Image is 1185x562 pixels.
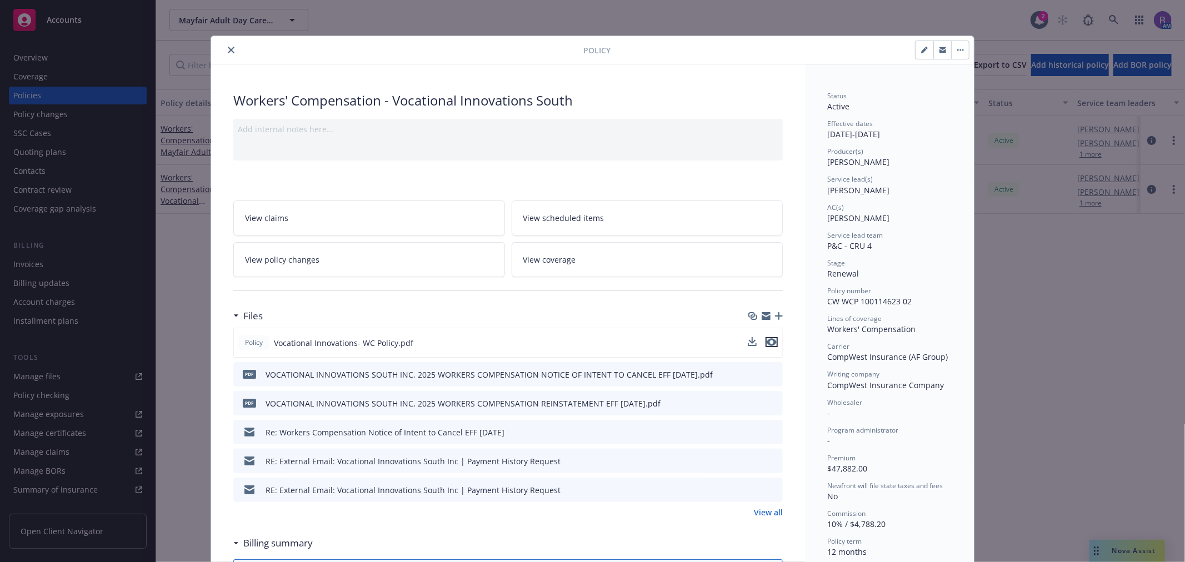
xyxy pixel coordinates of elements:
[266,369,713,380] div: VOCATIONAL INNOVATIONS SOUTH INC, 2025 WORKERS COMPENSATION NOTICE OF INTENT TO CANCEL EFF [DATE]...
[768,369,778,380] button: preview file
[243,338,265,348] span: Policy
[766,337,778,347] button: preview file
[827,91,847,101] span: Status
[827,268,859,279] span: Renewal
[827,286,871,295] span: Policy number
[245,254,319,265] span: View policy changes
[827,463,867,474] span: $47,882.00
[274,337,413,349] span: Vocational Innovations- WC Policy.pdf
[512,200,783,235] a: View scheduled items
[266,484,561,496] div: RE: External Email: Vocational Innovations South Inc | Payment History Request
[512,242,783,277] a: View coverage
[827,185,889,195] span: [PERSON_NAME]
[827,258,845,268] span: Stage
[233,536,313,550] div: Billing summary
[827,380,944,390] span: CompWest Insurance Company
[748,337,757,346] button: download file
[827,509,866,518] span: Commission
[827,203,844,212] span: AC(s)
[751,398,759,409] button: download file
[827,408,830,418] span: -
[243,370,256,378] span: pdf
[827,119,873,128] span: Effective dates
[827,398,862,407] span: Wholesaler
[827,174,873,184] span: Service lead(s)
[827,481,943,490] span: Newfront will file state taxes and fees
[768,484,778,496] button: preview file
[224,43,238,57] button: close
[243,309,263,323] h3: Files
[827,435,830,446] span: -
[233,200,505,235] a: View claims
[233,309,263,323] div: Files
[766,337,778,349] button: preview file
[751,455,759,467] button: download file
[827,230,883,240] span: Service lead team
[827,323,952,335] div: Workers' Compensation
[827,101,849,112] span: Active
[827,453,856,463] span: Premium
[266,426,504,438] div: Re: Workers Compensation Notice of Intent to Cancel EFF [DATE]
[827,536,862,546] span: Policy term
[748,337,757,349] button: download file
[238,123,778,135] div: Add internal notes here...
[827,119,952,140] div: [DATE] - [DATE]
[827,342,849,351] span: Carrier
[768,455,778,467] button: preview file
[827,314,882,323] span: Lines of coverage
[827,147,863,156] span: Producer(s)
[583,44,611,56] span: Policy
[827,369,879,379] span: Writing company
[827,425,898,435] span: Program administrator
[523,254,576,265] span: View coverage
[245,212,288,224] span: View claims
[754,506,783,518] a: View all
[751,426,759,438] button: download file
[266,455,561,467] div: RE: External Email: Vocational Innovations South Inc | Payment History Request
[233,242,505,277] a: View policy changes
[266,398,661,409] div: VOCATIONAL INNOVATIONS SOUTH INC, 2025 WORKERS COMPENSATION REINSTATEMENT EFF [DATE].pdf
[768,398,778,409] button: preview file
[827,519,886,529] span: 10% / $4,788.20
[827,240,872,251] span: P&C - CRU 4
[768,426,778,438] button: preview file
[827,546,867,557] span: 12 months
[827,352,948,362] span: CompWest Insurance (AF Group)
[751,484,759,496] button: download file
[233,91,783,110] div: Workers' Compensation - Vocational Innovations South
[751,369,759,380] button: download file
[827,491,838,501] span: No
[523,212,604,224] span: View scheduled items
[243,536,313,550] h3: Billing summary
[243,399,256,407] span: pdf
[827,213,889,223] span: [PERSON_NAME]
[827,296,912,307] span: CW WCP 100114623 02
[827,157,889,167] span: [PERSON_NAME]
